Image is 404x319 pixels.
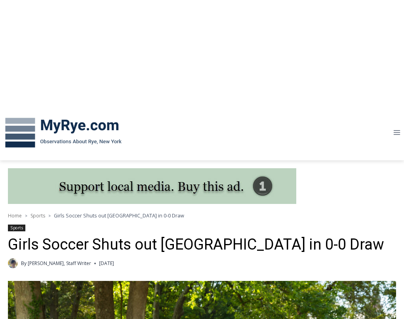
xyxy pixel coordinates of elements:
[54,212,184,219] span: Girls Soccer Shuts out [GEOGRAPHIC_DATA] in 0-0 Draw
[8,211,396,219] nav: Breadcrumbs
[8,168,296,204] img: support local media, buy this ad
[25,213,27,219] span: >
[8,225,25,231] a: Sports
[99,259,114,267] time: [DATE]
[8,258,18,268] img: (PHOTO: MyRye.com 2024 Head Intern, Editor and now Staff Writer Charlie Morris. Contributed.)Char...
[21,259,27,267] span: By
[8,212,22,219] a: Home
[48,213,51,219] span: >
[389,127,404,139] button: Open menu
[8,258,18,268] a: Author image
[28,260,91,267] a: [PERSON_NAME], Staff Writer
[30,212,45,219] a: Sports
[8,236,396,254] h1: Girls Soccer Shuts out [GEOGRAPHIC_DATA] in 0-0 Draw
